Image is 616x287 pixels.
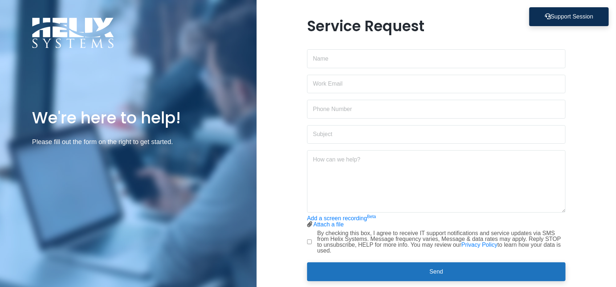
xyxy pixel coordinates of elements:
button: Support Session [529,7,609,26]
a: Privacy Policy [461,242,498,248]
a: Attach a file [313,221,344,227]
img: Logo [32,17,114,48]
input: Name [307,49,566,68]
h1: Service Request [307,17,566,35]
input: Subject [307,125,566,144]
sup: Beta [367,214,376,219]
h1: We're here to help! [32,107,224,128]
label: By checking this box, I agree to receive IT support notifications and service updates via SMS fro... [317,230,566,254]
button: Send [307,262,566,281]
a: Add a screen recordingBeta [307,215,376,221]
input: Work Email [307,75,566,94]
p: Please fill out the form on the right to get started. [32,137,224,147]
input: Phone Number [307,100,566,119]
